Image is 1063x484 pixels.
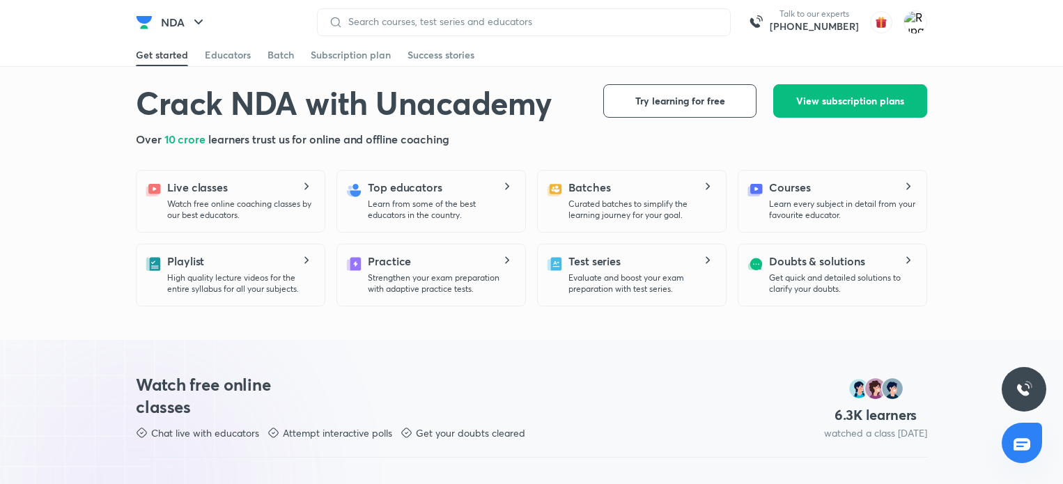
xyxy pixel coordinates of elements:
[267,48,294,62] div: Batch
[796,94,904,108] span: View subscription plans
[568,198,715,221] p: Curated batches to simplify the learning journey for your goal.
[205,48,251,62] div: Educators
[635,94,725,108] span: Try learning for free
[769,253,865,270] h5: Doubts & solutions
[151,426,259,440] p: Chat live with educators
[769,179,810,196] h5: Courses
[408,44,474,66] a: Success stories
[311,44,391,66] a: Subscription plan
[824,426,927,440] p: watched a class [DATE]
[208,132,449,146] span: learners trust us for online and offline coaching
[568,179,610,196] h5: Batches
[770,8,859,19] p: Talk to our experts
[1016,381,1032,398] img: ttu
[835,406,917,424] h4: 6.3 K learners
[870,11,892,33] img: avatar
[773,84,927,118] button: View subscription plans
[283,426,392,440] p: Attempt interactive polls
[136,373,297,418] h3: Watch free online classes
[205,44,251,66] a: Educators
[167,272,313,295] p: High quality lecture videos for the entire syllabus for all your subjects.
[311,48,391,62] div: Subscription plan
[603,84,756,118] button: Try learning for free
[136,14,153,31] img: Company Logo
[770,19,859,33] a: [PHONE_NUMBER]
[136,44,188,66] a: Get started
[343,16,719,27] input: Search courses, test series and educators
[568,272,715,295] p: Evaluate and boost your exam preparation with test series.
[167,179,228,196] h5: Live classes
[267,44,294,66] a: Batch
[153,8,215,36] button: NDA
[136,132,164,146] span: Over
[167,198,313,221] p: Watch free online coaching classes by our best educators.
[167,253,204,270] h5: Playlist
[368,253,411,270] h5: Practice
[903,10,927,34] img: Rupak saha
[742,8,770,36] img: call-us
[136,84,552,123] h1: Crack NDA with Unacademy
[368,198,514,221] p: Learn from some of the best educators in the country.
[769,272,915,295] p: Get quick and detailed solutions to clarify your doubts.
[136,48,188,62] div: Get started
[408,48,474,62] div: Success stories
[769,198,915,221] p: Learn every subject in detail from your favourite educator.
[568,253,621,270] h5: Test series
[368,272,514,295] p: Strengthen your exam preparation with adaptive practice tests.
[164,132,208,146] span: 10 crore
[416,426,525,440] p: Get your doubts cleared
[368,179,442,196] h5: Top educators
